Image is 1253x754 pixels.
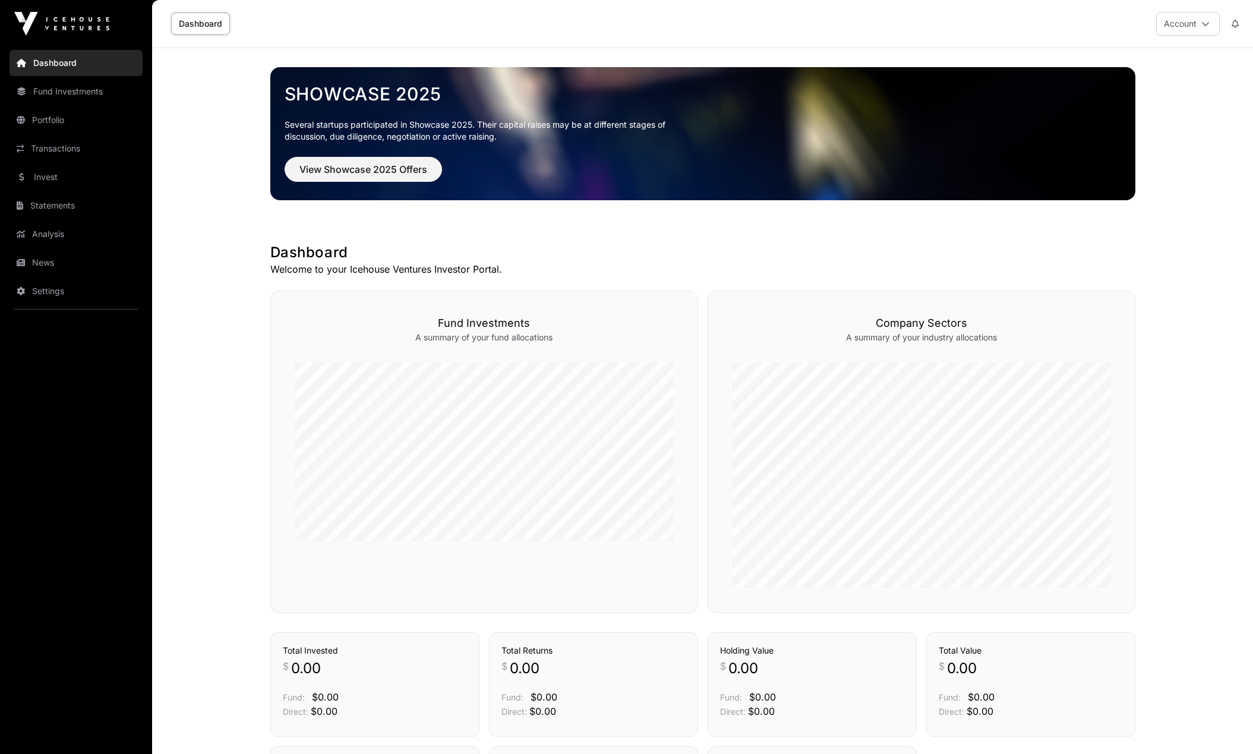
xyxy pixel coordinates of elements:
[1156,12,1220,36] button: Account
[501,706,527,717] span: Direct:
[285,157,442,182] button: View Showcase 2025 Offers
[10,50,143,76] a: Dashboard
[720,645,904,657] h3: Holding Value
[171,12,230,35] a: Dashboard
[510,659,539,678] span: 0.00
[732,332,1111,343] p: A summary of your industry allocations
[732,315,1111,332] h3: Company Sectors
[720,706,746,717] span: Direct:
[312,691,339,703] span: $0.00
[749,691,776,703] span: $0.00
[1194,697,1253,754] iframe: Chat Widget
[270,67,1135,200] img: Showcase 2025
[10,164,143,190] a: Invest
[291,659,321,678] span: 0.00
[10,193,143,219] a: Statements
[283,706,308,717] span: Direct:
[531,691,557,703] span: $0.00
[295,315,674,332] h3: Fund Investments
[283,692,305,702] span: Fund:
[283,645,467,657] h3: Total Invested
[270,243,1135,262] h1: Dashboard
[295,332,674,343] p: A summary of your fund allocations
[720,692,742,702] span: Fund:
[283,659,289,673] span: $
[285,83,1121,105] a: Showcase 2025
[968,691,995,703] span: $0.00
[939,692,961,702] span: Fund:
[501,659,507,673] span: $
[14,12,109,36] img: Icehouse Ventures Logo
[720,659,726,673] span: $
[529,705,556,717] span: $0.00
[939,659,945,673] span: $
[10,250,143,276] a: News
[939,706,964,717] span: Direct:
[947,659,977,678] span: 0.00
[299,162,427,176] span: View Showcase 2025 Offers
[270,262,1135,276] p: Welcome to your Icehouse Ventures Investor Portal.
[285,169,442,181] a: View Showcase 2025 Offers
[939,645,1123,657] h3: Total Value
[728,659,758,678] span: 0.00
[10,107,143,133] a: Portfolio
[285,119,684,143] p: Several startups participated in Showcase 2025. Their capital raises may be at different stages o...
[311,705,337,717] span: $0.00
[10,221,143,247] a: Analysis
[10,78,143,105] a: Fund Investments
[748,705,775,717] span: $0.00
[10,278,143,304] a: Settings
[501,692,523,702] span: Fund:
[967,705,993,717] span: $0.00
[501,645,686,657] h3: Total Returns
[10,135,143,162] a: Transactions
